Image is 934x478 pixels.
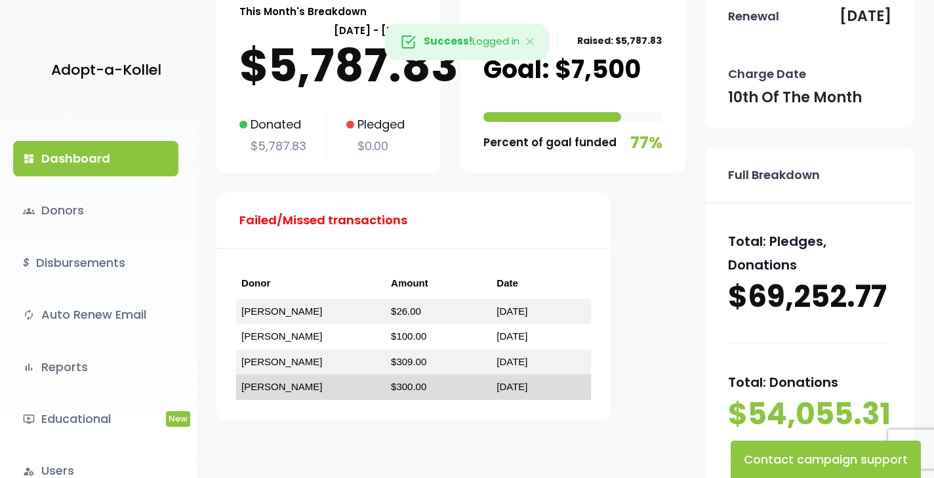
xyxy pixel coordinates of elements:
a: ondemand_videoEducationalNew [13,401,178,437]
p: 77% [630,129,662,157]
button: Contact campaign support [731,441,921,478]
th: Date [491,268,591,299]
i: dashboard [23,153,35,165]
a: dashboardDashboard [13,141,178,176]
p: $5,787.83 [239,39,418,92]
th: Amount [386,268,491,299]
p: Pledged [346,114,405,135]
p: Percent of goal funded [483,132,617,153]
a: [DATE] [497,330,527,342]
span: groups [23,205,35,217]
i: bar_chart [23,361,35,373]
a: [DATE] [497,381,527,392]
p: Raised: $5,787.83 [577,33,662,49]
p: Charge Date [728,64,806,85]
a: $309.00 [391,356,426,367]
p: $5,787.83 [239,136,306,157]
a: groupsDonors [13,193,178,228]
p: Total: Donations [728,370,891,394]
a: Adopt-a-Kollel [45,38,161,102]
a: [DATE] [497,306,527,317]
p: $0.00 [346,136,405,157]
a: $100.00 [391,330,426,342]
p: $54,055.31 [728,394,891,435]
a: $26.00 [391,306,421,317]
a: [PERSON_NAME] [241,330,322,342]
i: autorenew [23,309,35,321]
button: Close [511,24,549,60]
p: $69,252.77 [728,277,891,317]
a: $300.00 [391,381,426,392]
p: Renewal [728,6,779,27]
a: bar_chartReports [13,349,178,385]
a: autorenewAuto Renew Email [13,297,178,332]
p: Failed/Missed transactions [239,210,407,231]
strong: Success! [424,35,472,49]
div: Logged in [385,24,550,60]
p: [DATE] [840,3,891,30]
p: Donated [239,114,306,135]
a: $Disbursements [13,245,178,281]
th: Donor [236,268,386,299]
p: 10th of the month [728,85,862,111]
a: [PERSON_NAME] [241,306,322,317]
i: $ [23,254,30,273]
p: Adopt-a-Kollel [51,57,161,83]
span: New [166,411,190,426]
a: [PERSON_NAME] [241,356,322,367]
a: [DATE] [497,356,527,367]
a: [PERSON_NAME] [241,381,322,392]
p: Total: Pledges, Donations [728,229,891,277]
p: Full Breakdown [728,165,820,186]
i: manage_accounts [23,466,35,477]
i: ondemand_video [23,413,35,425]
p: Goal: $7,500 [483,56,641,82]
p: This Month's Breakdown [239,3,367,20]
p: [DATE] - [DATE] [239,22,418,39]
